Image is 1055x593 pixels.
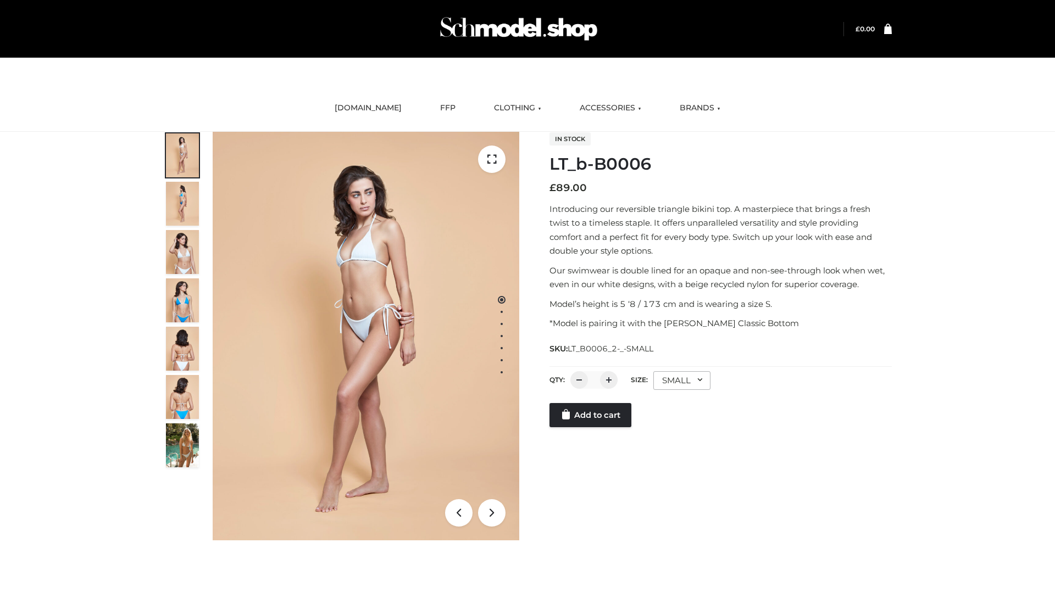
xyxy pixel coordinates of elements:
span: £ [856,25,860,33]
img: ArielClassicBikiniTop_CloudNine_AzureSky_OW114ECO_1-scaled.jpg [166,133,199,177]
a: Add to cart [549,403,631,427]
img: ArielClassicBikiniTop_CloudNine_AzureSky_OW114ECO_4-scaled.jpg [166,278,199,322]
span: In stock [549,132,591,146]
a: ACCESSORIES [571,96,649,120]
a: CLOTHING [486,96,549,120]
img: ArielClassicBikiniTop_CloudNine_AzureSky_OW114ECO_1 [213,132,519,540]
img: ArielClassicBikiniTop_CloudNine_AzureSky_OW114ECO_8-scaled.jpg [166,375,199,419]
div: SMALL [653,371,710,390]
a: [DOMAIN_NAME] [326,96,410,120]
span: SKU: [549,342,654,355]
span: £ [549,182,556,194]
img: ArielClassicBikiniTop_CloudNine_AzureSky_OW114ECO_7-scaled.jpg [166,327,199,371]
a: £0.00 [856,25,875,33]
img: ArielClassicBikiniTop_CloudNine_AzureSky_OW114ECO_3-scaled.jpg [166,230,199,274]
p: Introducing our reversible triangle bikini top. A masterpiece that brings a fresh twist to a time... [549,202,892,258]
h1: LT_b-B0006 [549,154,892,174]
img: Schmodel Admin 964 [436,7,601,51]
bdi: 0.00 [856,25,875,33]
p: Model’s height is 5 ‘8 / 173 cm and is wearing a size S. [549,297,892,311]
img: Arieltop_CloudNine_AzureSky2.jpg [166,423,199,467]
label: QTY: [549,376,565,384]
a: BRANDS [671,96,729,120]
img: ArielClassicBikiniTop_CloudNine_AzureSky_OW114ECO_2-scaled.jpg [166,182,199,226]
a: FFP [432,96,464,120]
bdi: 89.00 [549,182,587,194]
span: LT_B0006_2-_-SMALL [568,344,653,354]
p: Our swimwear is double lined for an opaque and non-see-through look when wet, even in our white d... [549,264,892,292]
p: *Model is pairing it with the [PERSON_NAME] Classic Bottom [549,316,892,331]
label: Size: [631,376,648,384]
